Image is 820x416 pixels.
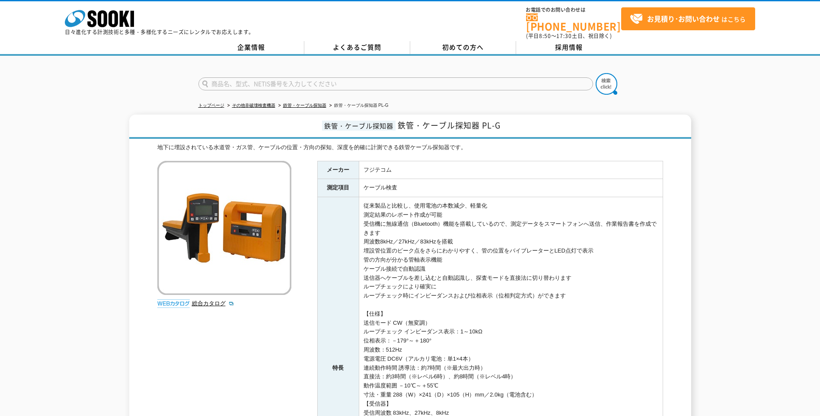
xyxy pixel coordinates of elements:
[442,42,484,52] span: 初めての方へ
[526,32,612,40] span: (平日 ～ 土日、祝日除く)
[317,179,359,197] th: 測定項目
[359,161,663,179] td: フジテコム
[526,13,621,31] a: [PHONE_NUMBER]
[526,7,621,13] span: お電話でのお問い合わせは
[359,179,663,197] td: ケーブル検査
[621,7,755,30] a: お見積り･お問い合わせはこちら
[322,121,396,131] span: 鉄管・ケーブル探知器
[410,41,516,54] a: 初めての方へ
[232,103,275,108] a: その他非破壊検査機器
[198,103,224,108] a: トップページ
[317,161,359,179] th: メーカー
[157,299,190,308] img: webカタログ
[65,29,254,35] p: 日々進化する計測技術と多種・多様化するニーズにレンタルでお応えします。
[539,32,551,40] span: 8:50
[304,41,410,54] a: よくあるご質問
[516,41,622,54] a: 採用情報
[328,101,389,110] li: 鉄管・ケーブル探知器 PL-G
[192,300,234,307] a: 総合カタログ
[596,73,617,95] img: btn_search.png
[630,13,746,26] span: はこちら
[647,13,720,24] strong: お見積り･お問い合わせ
[198,41,304,54] a: 企業情報
[157,161,291,295] img: 鉄管・ケーブル探知器 PL-G
[556,32,572,40] span: 17:30
[283,103,326,108] a: 鉄管・ケーブル探知器
[157,143,663,152] div: 地下に埋設されている水道管・ガス管、ケーブルの位置・方向の探知、深度を的確に計測できる鉄管ケーブル探知器です。
[198,77,593,90] input: 商品名、型式、NETIS番号を入力してください
[398,119,501,131] span: 鉄管・ケーブル探知器 PL-G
